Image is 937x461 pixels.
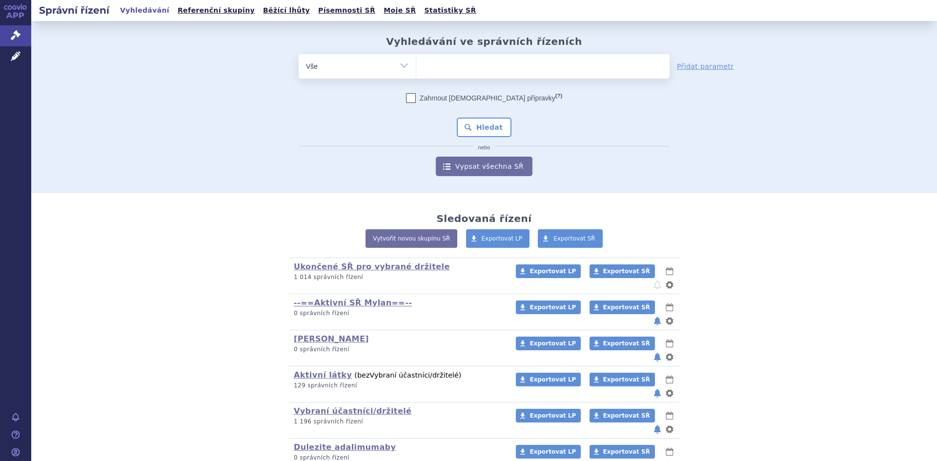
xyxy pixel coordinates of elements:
button: lhůty [665,410,674,421]
p: 0 správních řízení [294,345,503,354]
button: lhůty [665,265,674,277]
a: Exportovat LP [516,301,581,314]
span: Exportovat LP [530,448,576,455]
button: notifikace [652,279,662,291]
span: (bez ) [354,371,461,379]
span: Exportovat SŘ [553,235,595,242]
button: lhůty [665,301,674,313]
span: Exportovat LP [530,340,576,347]
p: 1 014 správních řízení [294,273,503,281]
button: nastavení [665,279,674,291]
span: Exportovat SŘ [603,448,650,455]
button: lhůty [665,446,674,458]
a: Moje SŘ [381,4,419,17]
label: Zahrnout [DEMOGRAPHIC_DATA] přípravky [406,93,562,103]
a: Exportovat LP [516,409,581,422]
span: Exportovat LP [482,235,523,242]
button: Hledat [457,118,512,137]
span: Exportovat LP [530,412,576,419]
abbr: (?) [555,93,562,99]
a: Přidat parametr [677,61,734,71]
span: Exportovat SŘ [603,268,650,275]
a: Exportovat LP [466,229,530,248]
a: Exportovat SŘ [590,373,655,386]
h2: Správní řízení [31,3,117,17]
span: Exportovat SŘ [603,304,650,311]
button: lhůty [665,374,674,385]
a: Aktivní látky [294,370,352,380]
a: Vytvořit novou skupinu SŘ [366,229,457,248]
a: Vybraní účastníci/držitelé [294,406,411,416]
button: nastavení [665,315,674,327]
span: Exportovat SŘ [603,340,650,347]
a: Exportovat SŘ [538,229,603,248]
a: Dulezite adalimumaby [294,442,396,452]
span: Exportovat SŘ [603,376,650,383]
a: Exportovat LP [516,264,581,278]
h2: Vyhledávání ve správních řízeních [386,36,582,47]
i: nebo [473,145,495,151]
a: Vypsat všechna SŘ [436,157,532,176]
p: 1 196 správních řízení [294,418,503,426]
h2: Sledovaná řízení [436,213,531,224]
a: Písemnosti SŘ [315,4,378,17]
span: Exportovat SŘ [603,412,650,419]
p: 0 správních řízení [294,309,503,318]
a: Exportovat LP [516,337,581,350]
button: nastavení [665,387,674,399]
button: nastavení [665,423,674,435]
span: Vybraní účastníci/držitelé [370,371,459,379]
button: nastavení [665,351,674,363]
button: notifikace [652,387,662,399]
button: notifikace [652,315,662,327]
a: Exportovat SŘ [590,445,655,459]
a: --==Aktivní SŘ Mylan==-- [294,298,412,307]
span: Exportovat LP [530,376,576,383]
span: Exportovat LP [530,304,576,311]
button: notifikace [652,351,662,363]
a: Statistiky SŘ [421,4,479,17]
a: Vyhledávání [117,4,172,17]
a: Exportovat SŘ [590,409,655,422]
button: lhůty [665,338,674,349]
a: Exportovat LP [516,373,581,386]
span: Exportovat LP [530,268,576,275]
a: [PERSON_NAME] [294,334,369,343]
p: 129 správních řízení [294,381,503,390]
button: notifikace [652,423,662,435]
a: Běžící lhůty [260,4,313,17]
a: Exportovat LP [516,445,581,459]
a: Exportovat SŘ [590,264,655,278]
a: Exportovat SŘ [590,301,655,314]
a: Referenční skupiny [175,4,258,17]
a: Exportovat SŘ [590,337,655,350]
a: Ukončené SŘ pro vybrané držitele [294,262,450,271]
